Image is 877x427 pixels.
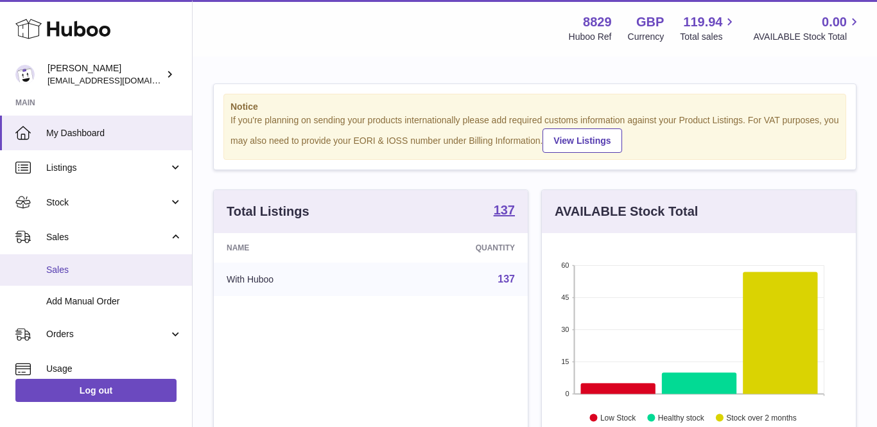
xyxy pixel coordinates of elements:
[636,13,664,31] strong: GBP
[46,127,182,139] span: My Dashboard
[46,295,182,308] span: Add Manual Order
[583,13,612,31] strong: 8829
[15,379,177,402] a: Log out
[46,231,169,243] span: Sales
[600,413,636,422] text: Low Stock
[379,233,528,263] th: Quantity
[227,203,309,220] h3: Total Listings
[822,13,847,31] span: 0.00
[494,204,515,219] a: 137
[726,413,796,422] text: Stock over 2 months
[46,196,169,209] span: Stock
[214,233,379,263] th: Name
[46,162,169,174] span: Listings
[628,31,664,43] div: Currency
[680,31,737,43] span: Total sales
[565,390,569,397] text: 0
[555,203,698,220] h3: AVAILABLE Stock Total
[230,101,839,113] strong: Notice
[561,326,569,333] text: 30
[214,263,379,296] td: With Huboo
[561,293,569,301] text: 45
[569,31,612,43] div: Huboo Ref
[494,204,515,216] strong: 137
[46,328,169,340] span: Orders
[230,114,839,153] div: If you're planning on sending your products internationally please add required customs informati...
[48,75,189,85] span: [EMAIL_ADDRESS][DOMAIN_NAME]
[46,363,182,375] span: Usage
[543,128,621,153] a: View Listings
[561,261,569,269] text: 60
[561,358,569,365] text: 15
[48,62,163,87] div: [PERSON_NAME]
[498,274,515,284] a: 137
[680,13,737,43] a: 119.94 Total sales
[683,13,722,31] span: 119.94
[46,264,182,276] span: Sales
[753,13,862,43] a: 0.00 AVAILABLE Stock Total
[753,31,862,43] span: AVAILABLE Stock Total
[15,65,35,84] img: commandes@kpmatech.com
[658,413,705,422] text: Healthy stock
